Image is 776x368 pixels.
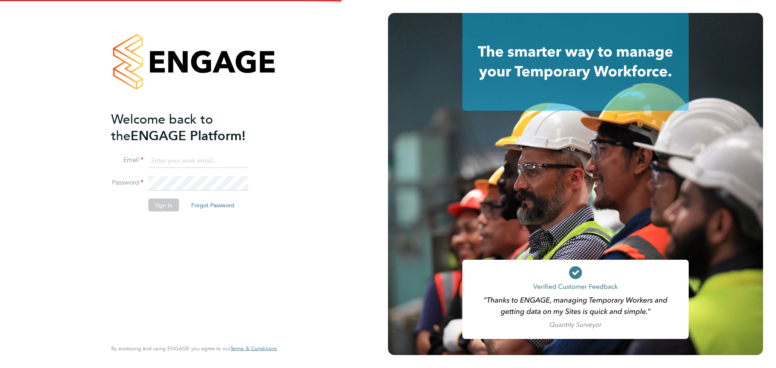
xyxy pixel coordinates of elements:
button: Forgot Password [185,199,241,212]
label: Password [111,179,143,187]
h2: ENGAGE Platform! [111,111,269,144]
input: Enter your work email... [148,154,248,168]
button: Sign In [148,199,179,212]
a: Terms & Conditions [230,345,277,352]
span: Welcome back to the [111,111,213,143]
span: Terms & Conditions [230,345,277,352]
label: Email [111,156,143,164]
span: By accessing and using ENGAGE you agree to our [111,345,277,352]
